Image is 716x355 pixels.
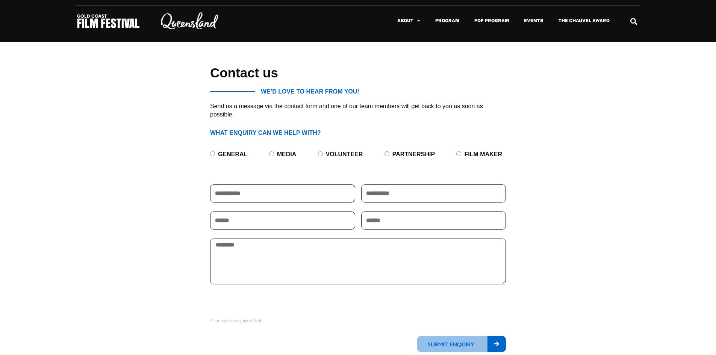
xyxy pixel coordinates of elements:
[392,151,435,157] label: Partnership
[467,12,516,29] a: PDF Program
[627,15,640,27] div: Search
[210,66,506,79] h1: Contact us
[210,129,506,136] h4: What enquiry can we help with?
[210,316,325,324] p: * Indicates required field
[326,151,363,157] label: Volunteer
[277,151,297,157] label: Media
[516,12,551,29] a: Events
[236,12,617,29] nav: Menu
[417,336,487,352] span: Submit enquiry
[390,12,428,29] a: About
[428,12,467,29] a: Program
[261,89,359,95] span: WE’D LOVE TO HEAR FROM YOU!
[551,12,617,29] a: The Chauvel Award
[210,102,506,119] p: Send us a message via the contact form and one of our team members will get back to you as soon a...
[465,151,502,157] label: Film Maker
[417,336,506,352] button: Submit enquiry
[218,151,247,157] label: General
